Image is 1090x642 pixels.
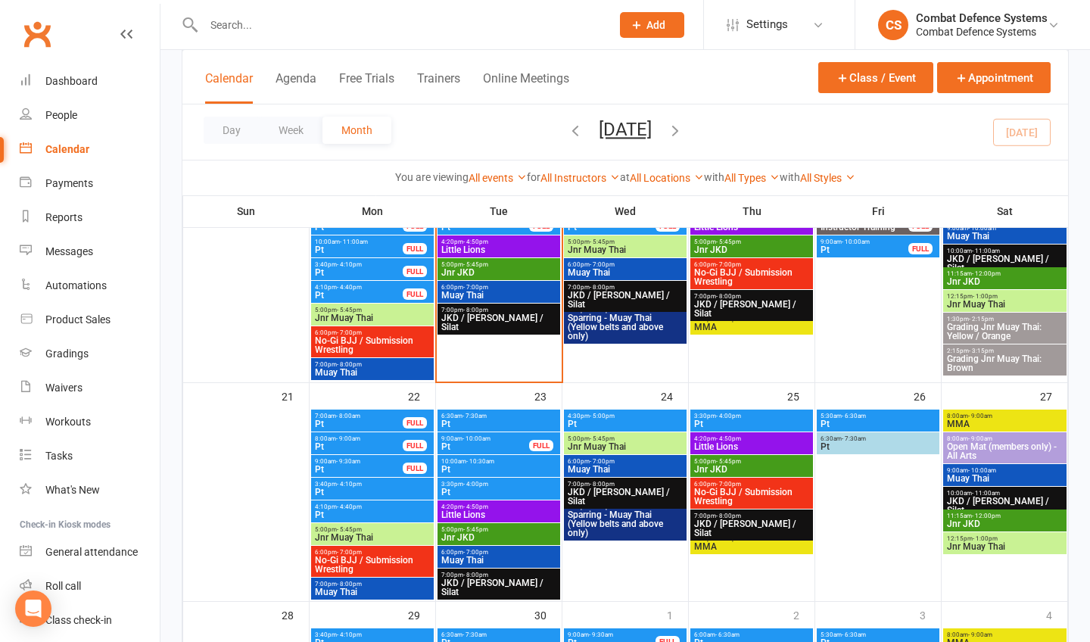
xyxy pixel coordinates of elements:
span: - 1:00pm [973,535,998,542]
span: Instructor Training [820,223,909,232]
span: 5:30am [820,413,936,419]
span: 6:00pm [693,261,810,268]
span: 3:40pm [314,481,431,488]
span: Pt [314,291,403,300]
span: - 4:10pm [337,481,362,488]
span: - 9:00am [968,631,992,638]
span: - 9:30am [589,631,613,638]
span: 3:30pm [693,413,810,419]
span: - 12:00pm [972,270,1001,277]
span: 4:20pm [441,238,557,245]
div: Combat Defence Systems [916,11,1048,25]
th: Tue [436,195,562,227]
div: Product Sales [45,313,111,326]
span: Settings [746,8,788,42]
span: Pt [693,419,810,429]
button: Calendar [205,71,253,104]
span: Jnr Muay Thai [567,245,684,254]
div: Payments [45,177,93,189]
th: Sun [183,195,310,227]
span: - 5:45pm [590,435,615,442]
span: - 7:30am [462,413,487,419]
span: - 5:45pm [463,261,488,268]
a: Workouts [20,405,160,439]
span: 4:10pm [314,503,431,510]
span: - 1:00pm [973,293,998,300]
span: Muay Thai [441,291,557,300]
span: 5:00pm [567,238,684,245]
span: 4:30pm [567,413,684,419]
div: 4 [1046,602,1067,627]
a: Payments [20,167,160,201]
span: 2:15pm [946,347,1064,354]
span: JKD / [PERSON_NAME] / Silat [567,488,684,506]
span: - 4:40pm [337,503,362,510]
span: Pt [567,419,684,429]
span: - 8:00pm [463,307,488,313]
span: - 4:00pm [463,481,488,488]
span: Jnr Muay Thai [946,542,1064,551]
span: 6:30am [441,631,557,638]
button: Month [322,117,391,144]
th: Thu [689,195,815,227]
span: - 7:00pm [337,329,362,336]
strong: with [704,171,724,183]
span: Muay Thai [946,474,1064,483]
span: Jnr Muay Thai [314,313,431,323]
div: 30 [534,602,562,627]
div: Calendar [45,143,89,155]
span: - 7:00pm [337,549,362,556]
a: Dashboard [20,64,160,98]
span: - 10:30am [466,458,494,465]
span: 10:00am [441,458,557,465]
th: Wed [562,195,689,227]
span: 6:00pm [441,284,557,291]
span: JKD / [PERSON_NAME] / Silat [946,254,1064,273]
span: - 7:30am [462,631,487,638]
span: No-Gi BJJ / Submission Wrestling [693,488,810,506]
div: Waivers [45,382,83,394]
span: Little Lions [441,245,557,254]
button: Trainers [417,71,460,104]
div: 21 [282,383,309,408]
span: 11:15am [946,270,1064,277]
span: - 8:00pm [716,513,741,519]
strong: with [780,171,800,183]
span: - 7:00pm [716,261,741,268]
span: Sparring - Muay Thai (Yellow belts and above only) [567,510,684,538]
a: Messages [20,235,160,269]
span: 5:00pm [693,458,810,465]
div: 1 [667,602,688,627]
span: - 4:50pm [463,503,488,510]
span: - 8:00pm [337,581,362,587]
span: Pt [314,419,403,429]
div: 26 [914,383,941,408]
span: - 5:45pm [337,526,362,533]
th: Fri [815,195,942,227]
span: 5:00pm [567,435,684,442]
span: 7:00pm [314,361,431,368]
span: - 10:00am [462,435,490,442]
th: Mon [310,195,436,227]
span: Pt [314,510,431,519]
span: - 9:00am [968,413,992,419]
span: Jnr JKD [946,519,1064,528]
span: - 9:30am [336,458,360,465]
button: Week [260,117,322,144]
a: What's New [20,473,160,507]
span: Pt [820,245,909,254]
span: 11:15am [946,513,1064,519]
span: Muay Thai [314,368,431,377]
span: 7:00pm [693,513,810,519]
span: Jnr Muay Thai [567,442,684,451]
div: 3 [920,602,941,627]
span: - 6:30am [842,631,866,638]
span: 1:30pm [946,316,1064,323]
span: Pt [314,268,403,277]
span: Muay Thai [946,232,1064,241]
span: Pt [441,465,557,474]
div: People [45,109,77,121]
span: Pt [314,488,431,497]
a: Clubworx [18,15,56,53]
div: 23 [534,383,562,408]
